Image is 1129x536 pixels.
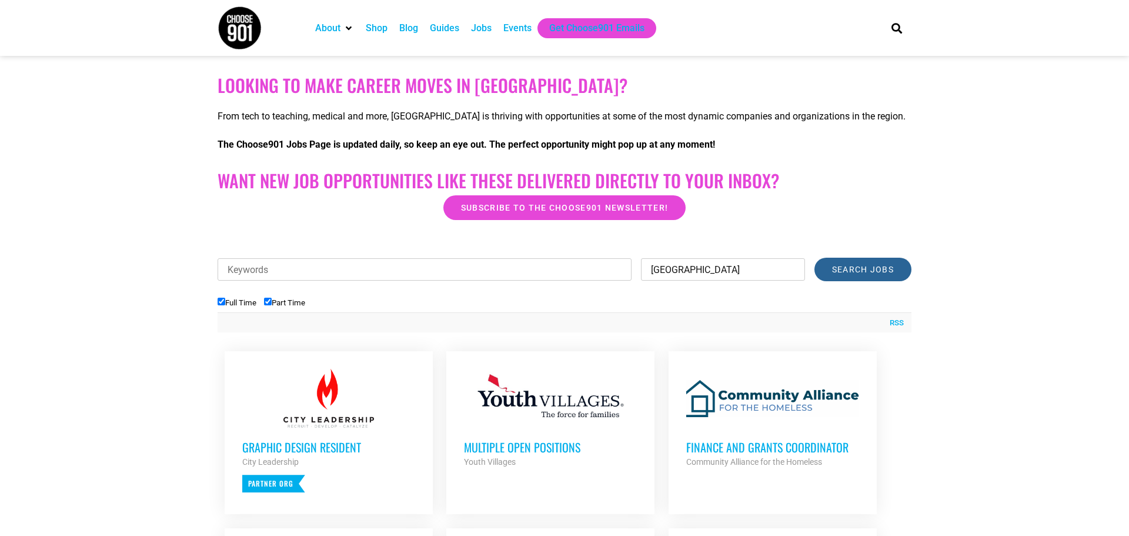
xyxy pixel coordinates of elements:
strong: Community Alliance for the Homeless [686,457,822,467]
a: RSS [884,317,904,329]
p: Partner Org [242,475,305,492]
span: Subscribe to the Choose901 newsletter! [461,204,668,212]
input: Search Jobs [814,258,911,281]
a: Events [503,21,532,35]
a: Subscribe to the Choose901 newsletter! [443,195,686,220]
input: Full Time [218,298,225,305]
input: Keywords [218,258,632,281]
a: About [315,21,340,35]
nav: Main nav [309,18,871,38]
h2: Looking to make career moves in [GEOGRAPHIC_DATA]? [218,75,911,96]
h3: Graphic Design Resident [242,440,415,455]
a: Finance and Grants Coordinator Community Alliance for the Homeless [669,351,877,487]
a: Guides [430,21,459,35]
a: Get Choose901 Emails [549,21,644,35]
label: Part Time [264,298,305,307]
label: Full Time [218,298,256,307]
strong: Youth Villages [464,457,516,467]
input: Part Time [264,298,272,305]
h3: Multiple Open Positions [464,440,637,455]
a: Blog [399,21,418,35]
p: From tech to teaching, medical and more, [GEOGRAPHIC_DATA] is thriving with opportunities at some... [218,109,911,124]
strong: City Leadership [242,457,299,467]
h2: Want New Job Opportunities like these Delivered Directly to your Inbox? [218,170,911,191]
a: Multiple Open Positions Youth Villages [446,351,654,487]
a: Shop [366,21,388,35]
strong: The Choose901 Jobs Page is updated daily, so keep an eye out. The perfect opportunity might pop u... [218,139,715,150]
a: Jobs [471,21,492,35]
h3: Finance and Grants Coordinator [686,440,859,455]
div: Search [887,18,907,38]
a: Graphic Design Resident City Leadership Partner Org [225,351,433,510]
div: About [309,18,360,38]
input: Location [641,258,805,281]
